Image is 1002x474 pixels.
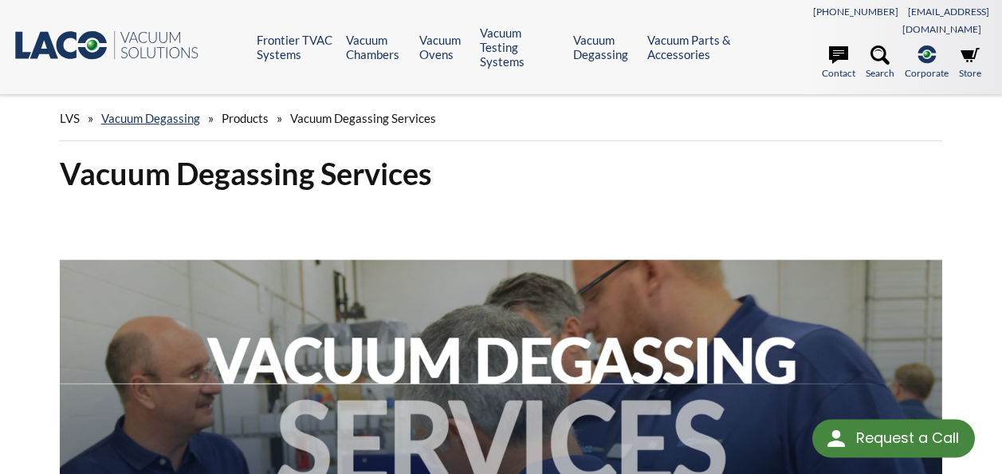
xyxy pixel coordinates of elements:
a: Search [866,45,894,81]
div: Request a Call [856,420,959,456]
span: LVS [60,111,80,125]
a: Vacuum Testing Systems [480,26,561,69]
a: Vacuum Ovens [419,33,469,61]
img: round button [823,426,849,452]
a: Vacuum Parts & Accessories [647,33,741,61]
div: Request a Call [812,420,975,458]
h1: Vacuum Degassing Services [60,154,942,193]
a: Vacuum Degassing [573,33,635,61]
a: Vacuum Degassing [101,111,200,125]
a: [PHONE_NUMBER] [813,6,898,18]
span: Products [222,111,269,125]
a: Frontier TVAC Systems [257,33,334,61]
a: [EMAIL_ADDRESS][DOMAIN_NAME] [902,6,989,35]
a: Store [959,45,981,81]
div: » » » [60,96,942,141]
a: Contact [822,45,855,81]
span: Corporate [905,65,949,81]
span: Vacuum Degassing Services [290,111,436,125]
a: Vacuum Chambers [346,33,407,61]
